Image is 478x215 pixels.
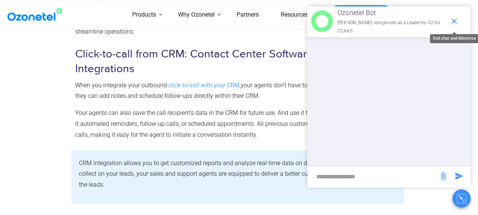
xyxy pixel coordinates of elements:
button: Close chat [452,189,470,207]
a: Resources [270,2,319,28]
span: send message [436,169,451,184]
h3: Click-to-call from CRM: Contact Center Software + CRM Integrations [75,47,401,76]
img: header [311,10,333,32]
span: When you integrate your outbound [75,82,167,89]
span: CRM integration allows you to get customized reports and analyze real-time data on dashboards. Th... [79,159,389,189]
span: send message [452,169,467,184]
a: Products [121,2,167,28]
span: save the call recipient’s data in the CRM for future use. And use it to program your outbound cal... [75,109,399,138]
p: , [75,80,401,102]
div: new-msg-input [311,170,435,184]
p: [PERSON_NAME] recognized as a Leader by G2 for CCAAS [337,19,446,35]
a: Partners [226,2,270,28]
p: Ozonetel Bot [337,7,446,19]
span: Let us now explore the different contexts in which a business can use click-to-call to improve co... [75,17,398,35]
span: Your agents can also [75,109,131,116]
a: Request a Demo [329,5,393,25]
span: end chat or minimize [447,14,462,29]
a: click-to-call with your CRM [169,82,240,89]
a: Why Ozonetel [167,2,226,28]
